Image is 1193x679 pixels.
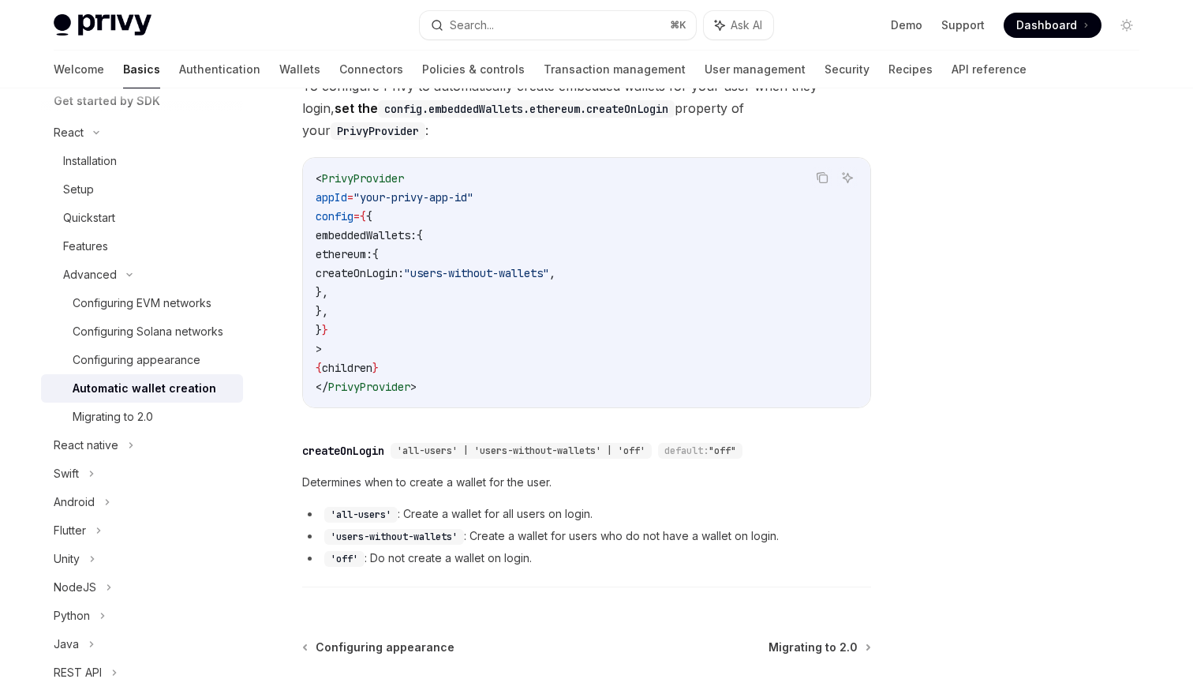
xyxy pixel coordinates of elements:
span: Migrating to 2.0 [769,640,858,655]
a: Recipes [888,51,933,88]
button: Ask AI [704,11,773,39]
span: { [316,361,322,375]
div: Advanced [63,265,117,284]
button: Copy the contents from the code block [812,167,832,188]
span: } [322,323,328,337]
span: appId [316,190,347,204]
a: Configuring Solana networks [41,317,243,346]
span: embeddedWallets: [316,228,417,242]
a: Installation [41,147,243,175]
code: PrivyProvider [331,122,425,140]
span: default: [664,445,709,457]
button: Toggle dark mode [1114,13,1139,38]
div: Search... [450,16,494,35]
span: ethereum: [316,247,372,261]
span: createOnLogin: [316,266,404,280]
div: Unity [54,550,80,568]
span: Configuring appearance [316,640,454,655]
span: children [322,361,372,375]
strong: set the [335,100,675,116]
img: light logo [54,14,151,36]
div: Installation [63,152,117,171]
span: PrivyProvider [328,380,410,394]
code: 'all-users' [324,507,398,523]
li: : Create a wallet for all users on login. [302,505,871,523]
span: , [549,266,555,280]
span: = [353,209,360,223]
a: Demo [891,17,922,33]
a: Dashboard [1004,13,1101,38]
div: Configuring Solana networks [73,322,223,341]
code: 'users-without-wallets' [324,529,464,545]
a: Features [41,232,243,261]
div: React [54,123,84,142]
code: 'off' [324,551,365,567]
span: </ [316,380,328,394]
li: : Create a wallet for users who do not have a wallet on login. [302,527,871,546]
div: Features [63,237,108,256]
a: Wallets [279,51,320,88]
a: Welcome [54,51,104,88]
span: } [372,361,379,375]
div: Swift [54,464,79,483]
a: Configuring appearance [41,346,243,374]
span: { [360,209,366,223]
a: Automatic wallet creation [41,374,243,403]
span: { [372,247,379,261]
code: config.embeddedWallets.ethereum.createOnLogin [378,100,675,118]
a: Basics [123,51,160,88]
button: Search...⌘K [420,11,696,39]
div: React native [54,436,118,455]
div: Java [54,635,79,654]
span: config [316,209,353,223]
a: Policies & controls [422,51,525,88]
span: Dashboard [1016,17,1077,33]
span: "users-without-wallets" [404,266,549,280]
span: PrivyProvider [322,171,404,186]
div: NodeJS [54,578,96,597]
div: createOnLogin [302,443,384,459]
a: Configuring appearance [304,640,454,655]
a: Transaction management [544,51,686,88]
span: ⌘ K [670,19,686,32]
span: Determines when to create a wallet for the user. [302,473,871,492]
div: Setup [63,180,94,199]
div: Python [54,606,90,625]
span: }, [316,304,328,318]
a: Quickstart [41,204,243,232]
a: Migrating to 2.0 [41,403,243,431]
span: } [316,323,322,337]
div: Configuring EVM networks [73,294,211,313]
button: Ask AI [837,167,858,188]
a: Security [825,51,870,88]
span: > [316,342,322,356]
div: Migrating to 2.0 [73,407,153,426]
span: { [417,228,423,242]
li: : Do not create a wallet on login. [302,549,871,568]
span: { [366,209,372,223]
span: = [347,190,353,204]
a: User management [705,51,806,88]
span: "your-privy-app-id" [353,190,473,204]
a: Connectors [339,51,403,88]
span: > [410,380,417,394]
span: Ask AI [731,17,762,33]
a: API reference [952,51,1027,88]
div: Android [54,493,95,512]
div: Flutter [54,521,86,540]
div: Automatic wallet creation [73,379,216,398]
span: }, [316,285,328,299]
a: Migrating to 2.0 [769,640,870,655]
span: 'all-users' | 'users-without-wallets' | 'off' [397,445,645,457]
span: < [316,171,322,186]
a: Support [941,17,985,33]
a: Setup [41,175,243,204]
span: "off" [709,445,736,457]
div: Configuring appearance [73,351,200,370]
div: Quickstart [63,208,115,227]
span: To configure Privy to automatically create embedded wallets for your user when they login, proper... [302,75,871,141]
a: Authentication [179,51,260,88]
a: Configuring EVM networks [41,289,243,317]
